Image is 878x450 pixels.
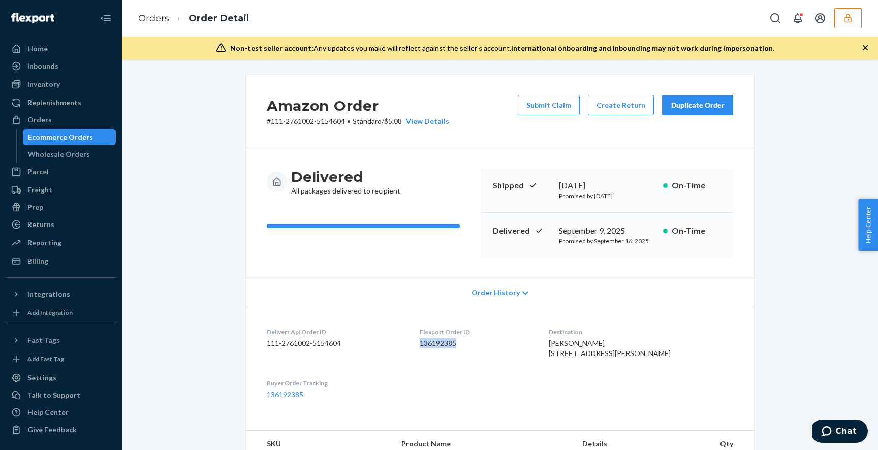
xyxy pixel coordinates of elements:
dt: Deliverr Api Order ID [267,328,403,336]
div: Talk to Support [27,390,80,400]
a: Replenishments [6,94,116,111]
a: Billing [6,253,116,269]
div: Returns [27,219,54,230]
a: Home [6,41,116,57]
a: Orders [138,13,169,24]
button: Create Return [588,95,654,115]
p: Promised by [DATE] [559,191,655,200]
a: Ecommerce Orders [23,129,116,145]
div: All packages delivered to recipient [291,168,400,196]
div: Settings [27,373,56,383]
dt: Buyer Order Tracking [267,379,403,388]
button: Open account menu [810,8,830,28]
div: Replenishments [27,98,81,108]
a: Parcel [6,164,116,180]
span: Standard [353,117,382,125]
p: Delivered [493,225,551,237]
span: Order History [472,287,520,298]
div: Billing [27,256,48,266]
iframe: Opens a widget where you can chat to one of our agents [812,420,868,445]
div: Fast Tags [27,335,60,345]
a: Add Integration [6,306,116,319]
button: Submit Claim [518,95,580,115]
img: Flexport logo [11,13,54,23]
a: Add Fast Tag [6,352,116,366]
p: Shipped [493,180,551,191]
div: Freight [27,185,52,195]
h3: Delivered [291,168,400,186]
button: Integrations [6,286,116,302]
p: # 111-2761002-5154604 / $5.08 [267,116,449,126]
div: Add Integration [27,308,73,317]
button: Open notifications [788,8,808,28]
div: Help Center [27,407,69,417]
div: Add Fast Tag [27,355,64,363]
a: Help Center [6,404,116,421]
a: Inventory [6,76,116,92]
span: International onboarding and inbounding may not work during impersonation. [511,44,774,52]
a: Returns [6,216,116,233]
p: Promised by September 16, 2025 [559,237,655,245]
div: Parcel [27,167,49,177]
button: Talk to Support [6,387,116,403]
div: [DATE] [559,180,655,191]
a: Settings [6,370,116,386]
button: Open Search Box [765,8,786,28]
div: Reporting [27,238,61,248]
div: Prep [27,202,43,212]
button: Duplicate Order [662,95,733,115]
button: Close Navigation [96,8,116,28]
dt: Destination [549,328,733,336]
div: September 9, 2025 [559,225,655,237]
div: Home [27,44,48,54]
button: Give Feedback [6,422,116,438]
span: [PERSON_NAME] [STREET_ADDRESS][PERSON_NAME] [549,339,671,358]
button: View Details [402,116,449,126]
span: • [347,117,351,125]
button: Fast Tags [6,332,116,348]
a: Prep [6,199,116,215]
dt: Flexport Order ID [420,328,532,336]
div: Ecommerce Orders [28,132,93,142]
a: Orders [6,112,116,128]
h2: Amazon Order [267,95,449,116]
div: Integrations [27,289,70,299]
a: Reporting [6,235,116,251]
dd: 136192385 [420,338,532,348]
a: Inbounds [6,58,116,74]
ol: breadcrumbs [130,4,257,34]
a: Freight [6,182,116,198]
div: Give Feedback [27,425,77,435]
div: Inbounds [27,61,58,71]
div: Any updates you make will reflect against the seller's account. [230,43,774,53]
div: Duplicate Order [671,100,725,110]
div: Wholesale Orders [28,149,90,159]
p: On-Time [672,180,721,191]
div: Inventory [27,79,60,89]
dd: 111-2761002-5154604 [267,338,403,348]
p: On-Time [672,225,721,237]
div: Orders [27,115,52,125]
a: Order Detail [189,13,249,24]
a: Wholesale Orders [23,146,116,163]
a: 136192385 [267,390,303,399]
span: Non-test seller account: [230,44,313,52]
button: Help Center [858,199,878,251]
